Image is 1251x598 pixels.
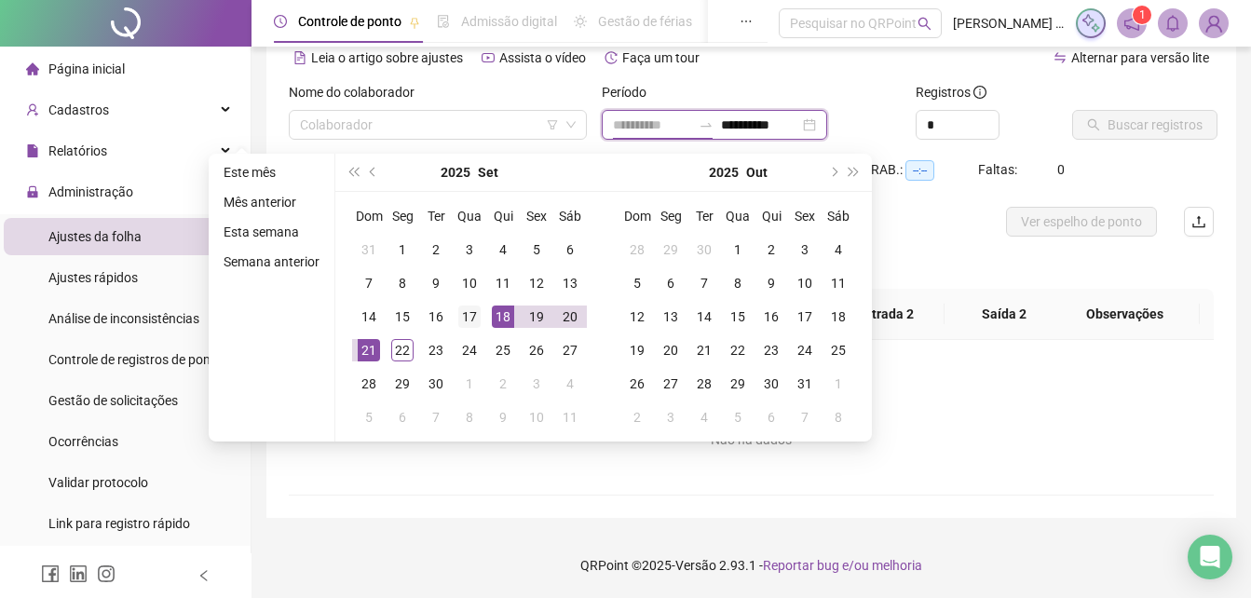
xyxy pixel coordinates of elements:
[525,406,548,428] div: 10
[386,266,419,300] td: 2025-09-08
[48,393,178,408] span: Gestão de solicitações
[721,333,755,367] td: 2025-10-22
[486,333,520,367] td: 2025-09-25
[727,238,749,261] div: 1
[659,373,682,395] div: 27
[844,154,864,191] button: super-next-year
[499,50,586,65] span: Assista o vídeo
[822,333,855,367] td: 2025-10-25
[699,117,714,132] span: swap-right
[788,199,822,233] th: Sex
[409,17,420,28] span: pushpin
[626,306,648,328] div: 12
[48,516,190,531] span: Link para registro rápido
[520,401,553,434] td: 2025-10-10
[391,272,414,294] div: 8
[559,406,581,428] div: 11
[48,102,109,117] span: Cadastros
[654,233,687,266] td: 2025-09-29
[654,300,687,333] td: 2025-10-13
[48,270,138,285] span: Ajustes rápidos
[520,199,553,233] th: Sex
[654,367,687,401] td: 2025-10-27
[827,373,850,395] div: 1
[441,154,470,191] button: year panel
[425,339,447,361] div: 23
[478,154,498,191] button: month panel
[453,333,486,367] td: 2025-09-24
[419,233,453,266] td: 2025-09-02
[458,373,481,395] div: 1
[559,306,581,328] div: 20
[620,233,654,266] td: 2025-09-28
[822,266,855,300] td: 2025-10-11
[709,154,739,191] button: year panel
[1072,110,1217,140] button: Buscar registros
[693,339,715,361] div: 21
[48,229,142,244] span: Ajustes da folha
[620,199,654,233] th: Dom
[525,238,548,261] div: 5
[1081,13,1101,34] img: sparkle-icon.fc2bf0ac1784a2077858766a79e2daf3.svg
[391,373,414,395] div: 29
[458,339,481,361] div: 24
[822,401,855,434] td: 2025-11-08
[693,373,715,395] div: 28
[520,333,553,367] td: 2025-09-26
[525,373,548,395] div: 3
[822,233,855,266] td: 2025-10-04
[721,300,755,333] td: 2025-10-15
[425,373,447,395] div: 30
[461,14,557,29] span: Admissão digital
[693,306,715,328] div: 14
[458,306,481,328] div: 17
[26,144,39,157] span: file
[598,14,692,29] span: Gestão de férias
[492,406,514,428] div: 9
[822,300,855,333] td: 2025-10-18
[352,266,386,300] td: 2025-09-07
[565,119,577,130] span: down
[827,238,850,261] div: 4
[559,373,581,395] div: 4
[659,272,682,294] div: 6
[216,251,327,273] li: Semana anterior
[553,300,587,333] td: 2025-09-20
[482,51,495,64] span: youtube
[620,367,654,401] td: 2025-10-26
[654,333,687,367] td: 2025-10-20
[626,373,648,395] div: 26
[419,333,453,367] td: 2025-09-23
[763,558,922,573] span: Reportar bug e/ou melhoria
[358,339,380,361] div: 21
[687,401,721,434] td: 2025-11-04
[687,199,721,233] th: Ter
[727,306,749,328] div: 15
[547,119,558,130] span: filter
[823,154,843,191] button: next-year
[659,339,682,361] div: 20
[391,238,414,261] div: 1
[437,15,450,28] span: file-done
[48,61,125,76] span: Página inicial
[26,185,39,198] span: lock
[553,367,587,401] td: 2025-10-04
[687,300,721,333] td: 2025-10-14
[358,272,380,294] div: 7
[425,238,447,261] div: 2
[654,401,687,434] td: 2025-11-03
[822,199,855,233] th: Sáb
[298,14,401,29] span: Controle de ponto
[453,300,486,333] td: 2025-09-17
[1049,289,1200,340] th: Observações
[492,373,514,395] div: 2
[822,367,855,401] td: 2025-11-01
[352,233,386,266] td: 2025-08-31
[48,311,199,326] span: Análise de inconsistências
[626,272,648,294] div: 5
[760,272,782,294] div: 9
[622,50,700,65] span: Faça um tour
[41,564,60,583] span: facebook
[386,401,419,434] td: 2025-10-06
[274,15,287,28] span: clock-circle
